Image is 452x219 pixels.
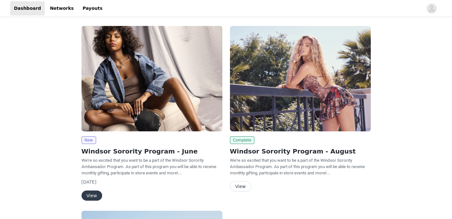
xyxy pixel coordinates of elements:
span: We're so excited that you want to be a part of the Windsor Sorority Ambassador Program. As part o... [82,158,216,175]
h2: Windsor Sorority Program - June [82,147,222,156]
span: We're so excited that you want to be a part of the Windsor Sorority Ambassador Program. As part o... [230,158,365,175]
a: View [230,184,251,189]
button: View [230,181,251,191]
span: Complete [230,136,255,144]
a: View [82,193,102,198]
img: Windsor [82,26,222,131]
div: avatar [429,3,435,14]
a: Networks [46,1,77,16]
a: Dashboard [10,1,45,16]
button: View [82,191,102,201]
h2: Windsor Sorority Program - August [230,147,371,156]
a: Payouts [79,1,106,16]
img: Windsor [230,26,371,131]
span: [DATE] [82,179,96,185]
span: New [82,136,96,144]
